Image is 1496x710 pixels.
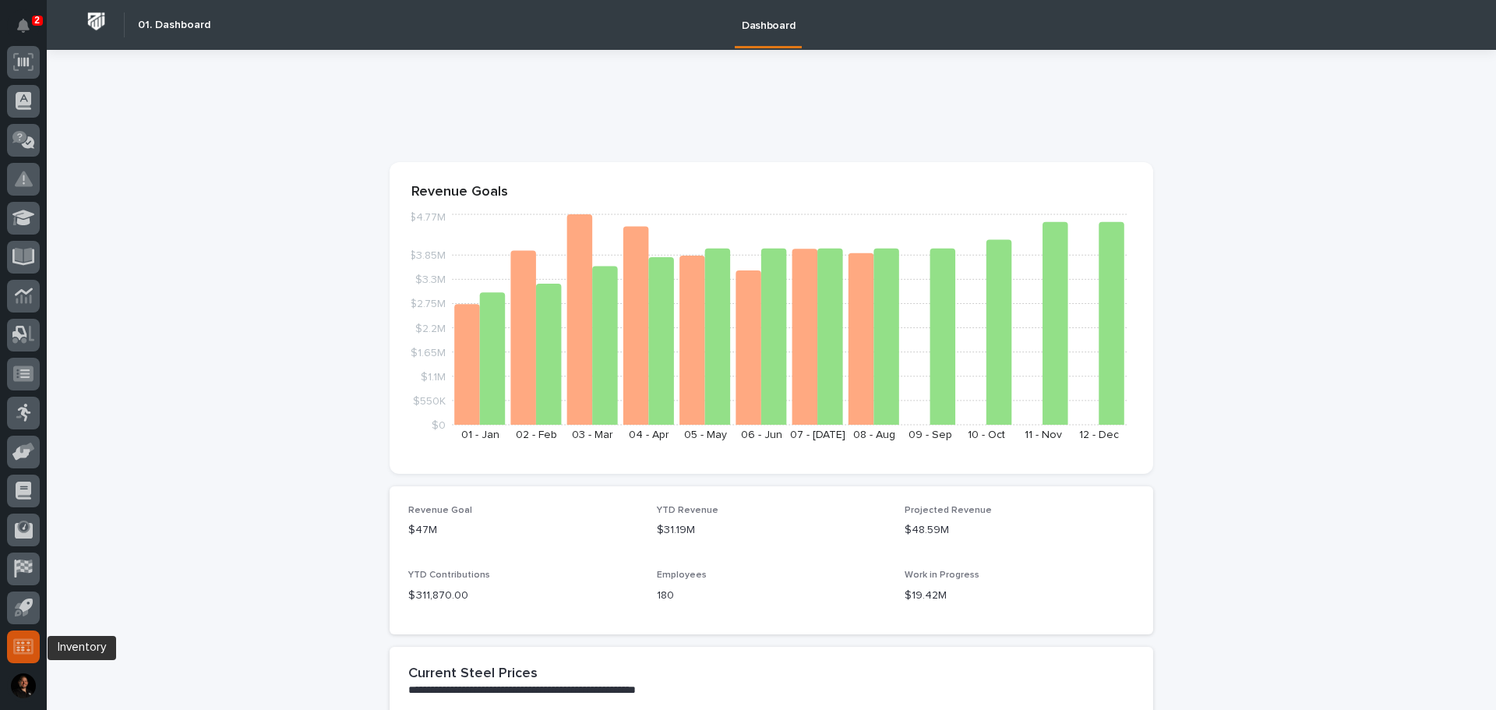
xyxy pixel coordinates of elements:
text: 09 - Sep [909,429,952,440]
span: YTD Contributions [408,570,490,580]
p: 2 [34,15,40,26]
text: 10 - Oct [968,429,1005,440]
span: YTD Revenue [657,506,718,515]
tspan: $3.85M [409,250,446,261]
span: Projected Revenue [905,506,992,515]
text: 02 - Feb [516,429,557,440]
tspan: $3.3M [415,274,446,285]
tspan: $4.77M [409,212,446,223]
span: Employees [657,570,707,580]
tspan: $1.1M [421,371,446,382]
div: Notifications2 [19,19,40,44]
p: $47M [408,522,638,539]
text: 06 - Jun [741,429,782,440]
text: 04 - Apr [629,429,669,440]
button: users-avatar [7,669,40,702]
img: Workspace Logo [82,7,111,36]
button: Notifications [7,9,40,42]
tspan: $0 [432,420,446,431]
p: 180 [657,588,887,604]
text: 01 - Jan [461,429,499,440]
p: $19.42M [905,588,1134,604]
p: $ 311,870.00 [408,588,638,604]
text: 03 - Mar [572,429,613,440]
text: 11 - Nov [1025,429,1062,440]
tspan: $1.65M [411,347,446,358]
tspan: $2.2M [415,323,446,334]
tspan: $550K [413,395,446,406]
p: $31.19M [657,522,887,539]
h2: Current Steel Prices [408,666,538,683]
span: Work in Progress [905,570,979,580]
span: Revenue Goal [408,506,472,515]
text: 07 - [DATE] [790,429,845,440]
text: 12 - Dec [1079,429,1119,440]
h2: 01. Dashboard [138,19,210,32]
text: 05 - May [684,429,727,440]
p: $48.59M [905,522,1134,539]
p: Revenue Goals [411,184,1131,201]
text: 08 - Aug [853,429,895,440]
tspan: $2.75M [410,298,446,309]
